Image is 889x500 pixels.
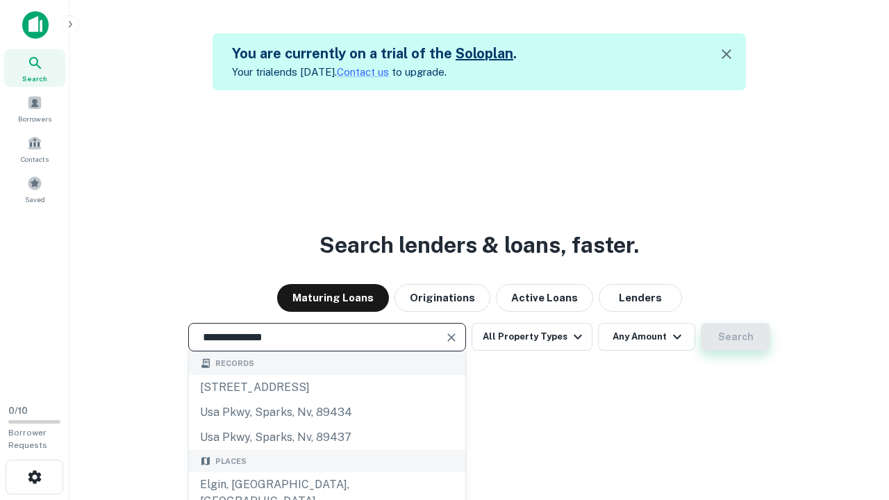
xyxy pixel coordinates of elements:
button: All Property Types [472,323,592,351]
span: Places [215,456,247,467]
span: Search [22,73,47,84]
span: Contacts [21,153,49,165]
button: Active Loans [496,284,593,312]
h5: You are currently on a trial of the . [232,43,517,64]
div: [STREET_ADDRESS] [189,375,465,400]
a: Saved [4,170,65,208]
button: Any Amount [598,323,695,351]
p: Your trial ends [DATE]. to upgrade. [232,64,517,81]
div: usa pkwy, sparks, nv, 89434 [189,400,465,425]
div: usa pkwy, sparks, nv, 89437 [189,425,465,450]
a: Search [4,49,65,87]
h3: Search lenders & loans, faster. [319,228,639,262]
iframe: Chat Widget [820,389,889,456]
span: Borrowers [18,113,51,124]
button: Clear [442,328,461,347]
span: 0 / 10 [8,406,28,416]
span: Saved [25,194,45,205]
button: Originations [394,284,490,312]
a: Contact us [337,66,389,78]
span: Borrower Requests [8,428,47,450]
a: Contacts [4,130,65,167]
button: Lenders [599,284,682,312]
img: capitalize-icon.png [22,11,49,39]
button: Maturing Loans [277,284,389,312]
a: Soloplan [456,45,513,62]
a: Borrowers [4,90,65,127]
span: Records [215,358,254,369]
